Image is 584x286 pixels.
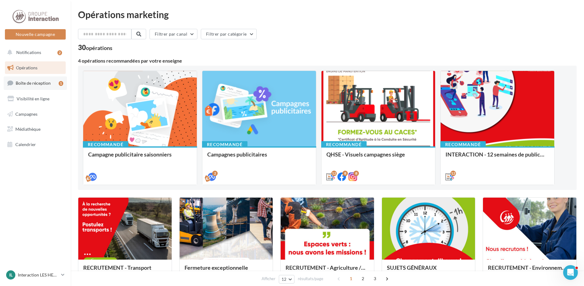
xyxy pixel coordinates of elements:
iframe: Intercom live chat [563,265,578,280]
a: Opérations [4,61,67,74]
div: RECRUTEMENT - Agriculture / Espaces verts [286,265,369,277]
div: INTERACTION - 12 semaines de publication [446,151,549,164]
span: Opérations [16,65,37,70]
a: Calendrier [4,138,67,151]
div: 12 [331,171,337,176]
div: 2 [57,50,62,55]
div: 30 [78,44,112,51]
span: Notifications [16,50,41,55]
span: IL [9,272,13,278]
button: Nouvelle campagne [5,29,66,40]
a: Visibilité en ligne [4,92,67,105]
div: QHSE - Visuels campagnes siège [326,151,430,164]
div: Opérations marketing [78,10,577,19]
span: Calendrier [15,142,36,147]
div: Recommandé [321,141,367,148]
span: 12 [282,277,287,282]
span: 2 [358,274,368,284]
span: Boîte de réception [16,80,51,86]
div: 8 [342,171,348,176]
span: 1 [346,274,356,284]
span: Campagnes [15,111,37,116]
span: 3 [370,274,380,284]
div: opérations [86,45,112,51]
span: Médiathèque [15,126,41,132]
div: Recommandé [83,141,128,148]
div: 12 [450,171,456,176]
button: Filtrer par canal [150,29,197,39]
span: résultats/page [298,276,323,282]
div: Recommandé [202,141,247,148]
div: 2 [212,171,218,176]
button: Notifications 2 [4,46,64,59]
a: Médiathèque [4,123,67,136]
div: RECRUTEMENT - Environnement [488,265,571,277]
div: Fermeture exceptionnelle [185,265,268,277]
div: 4 opérations recommandées par votre enseigne [78,58,577,63]
span: Visibilité en ligne [17,96,49,101]
div: Campagnes publicitaires [207,151,311,164]
button: 12 [279,275,294,284]
span: Afficher [262,276,275,282]
p: Interaction LES HERBIERS [18,272,59,278]
a: IL Interaction LES HERBIERS [5,269,66,281]
div: 1 [59,81,63,86]
button: Filtrer par catégorie [201,29,257,39]
div: 8 [353,171,359,176]
div: Recommandé [440,141,486,148]
a: Boîte de réception1 [4,76,67,90]
div: SUJETS GÉNÉRAUX [387,265,470,277]
a: Campagnes [4,108,67,121]
div: RECRUTEMENT - Transport [83,265,167,277]
div: Campagne publicitaire saisonniers [88,151,192,164]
